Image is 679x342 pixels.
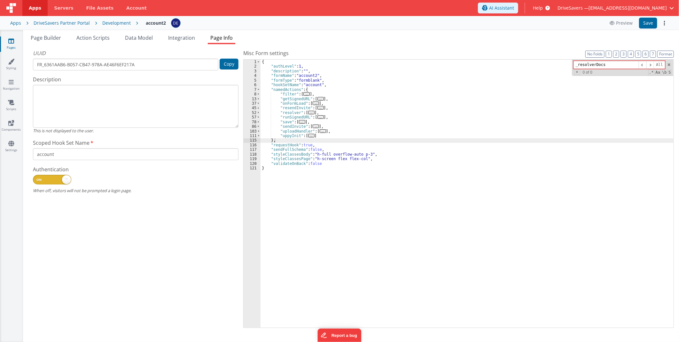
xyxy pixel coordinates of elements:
[33,139,90,147] span: Scoped Hook Set Name
[244,73,261,78] div: 4
[125,34,153,41] span: Data Model
[33,188,238,194] div: When off, visitors will not be prompted a login page.
[244,157,261,161] div: 119
[210,34,233,41] span: Page Info
[244,143,261,147] div: 116
[76,34,110,41] span: Action Scripts
[660,19,669,28] button: Options
[31,34,61,41] span: Page Builder
[146,20,166,25] h4: account2
[613,51,619,58] button: 2
[489,5,514,11] span: AI Assistant
[244,69,261,73] div: 3
[244,152,261,157] div: 118
[317,106,324,110] span: ...
[606,51,612,58] button: 1
[244,129,261,134] div: 103
[643,51,649,58] button: 6
[635,51,641,58] button: 5
[661,69,667,75] span: Whole Word Search
[639,18,657,28] button: Save
[317,115,324,119] span: ...
[244,115,261,119] div: 57
[585,51,605,58] button: No Folds
[102,20,131,26] div: Development
[558,5,674,11] button: DriveSavers — [EMAIL_ADDRESS][DOMAIN_NAME]
[29,5,41,11] span: Apps
[244,97,261,101] div: 13
[313,125,319,128] span: ...
[244,101,261,106] div: 37
[244,60,261,64] div: 1
[533,5,543,11] span: Help
[244,110,261,115] div: 52
[657,51,674,58] button: Format
[244,147,261,152] div: 117
[244,106,261,110] div: 45
[244,138,261,142] div: 115
[10,20,21,26] div: Apps
[34,20,90,26] div: DriveSavers Partner Portal
[243,49,289,57] span: Misc Form settings
[317,97,324,101] span: ...
[308,134,315,137] span: ...
[244,124,261,129] div: 86
[318,329,362,342] iframe: Marker.io feedback button
[33,76,61,83] span: Description
[168,34,195,41] span: Integration
[33,166,69,173] span: Authentication
[655,69,661,75] span: CaseSensitive Search
[244,161,261,166] div: 120
[244,120,261,124] div: 78
[244,92,261,96] div: 8
[589,5,667,11] span: [EMAIL_ADDRESS][DOMAIN_NAME]
[558,5,589,11] span: DriveSavers —
[628,51,634,58] button: 4
[86,5,114,11] span: File Assets
[574,61,639,69] input: Search for
[299,120,305,124] span: ...
[648,69,654,75] span: RegExp Search
[244,87,261,92] div: 7
[478,3,518,13] button: AI Assistant
[33,49,46,57] span: UUID
[244,166,261,170] div: 121
[244,83,261,87] div: 6
[320,129,326,133] span: ...
[244,64,261,69] div: 2
[244,78,261,83] div: 5
[650,51,656,58] button: 7
[54,5,73,11] span: Servers
[171,19,180,28] img: c1374c675423fc74691aaade354d0b4b
[574,69,580,75] span: Toggel Replace mode
[580,70,595,75] span: 0 of 0
[620,51,627,58] button: 3
[668,69,672,75] span: Search In Selection
[654,61,665,69] span: Alt-Enter
[303,92,310,96] span: ...
[220,59,238,69] button: Copy
[606,18,636,28] button: Preview
[244,134,261,138] div: 111
[308,111,315,114] span: ...
[33,128,238,134] div: This is not displayed to the user.
[313,102,319,105] span: ...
